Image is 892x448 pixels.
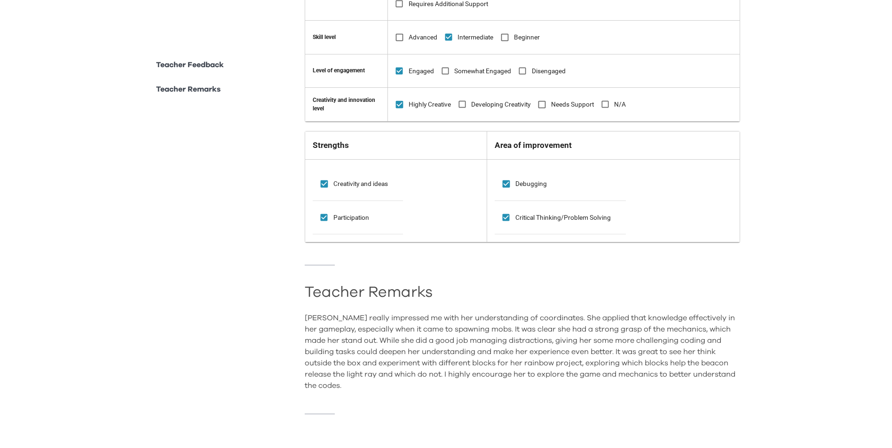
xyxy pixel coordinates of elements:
[515,179,547,189] span: Debugging
[305,288,740,297] h2: Teacher Remarks
[495,139,732,152] h6: Area of improvement
[471,100,530,109] span: Developing Creativity
[454,66,511,76] span: Somewhat Engaged
[515,213,611,223] span: Critical Thinking/Problem Solving
[458,32,493,42] span: Intermediate
[305,312,740,391] div: [PERSON_NAME] really impressed me with her understanding of coordinates. She applied that knowled...
[532,66,566,76] span: Disengaged
[333,179,388,189] span: Creativity and ideas
[409,32,437,42] span: Advanced
[409,100,451,109] span: Highly Creative
[305,54,388,88] td: Level of engagement
[333,213,369,223] span: Participation
[313,139,479,152] h6: Strengths
[305,21,388,54] td: Skill level
[409,66,434,76] span: Engaged
[551,100,594,109] span: Needs Support
[614,100,626,109] span: N/A
[156,59,224,70] p: Teacher Feedback
[514,32,540,42] span: Beginner
[305,88,388,122] td: Creativity and innovation level
[156,84,221,95] p: Teacher Remarks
